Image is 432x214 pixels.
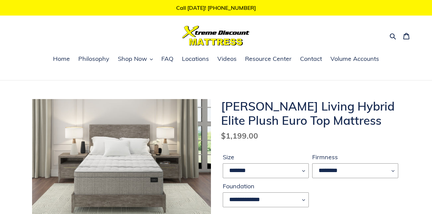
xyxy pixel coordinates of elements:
a: Contact [297,54,325,64]
span: Home [53,55,70,63]
label: Firmness [312,152,398,162]
span: Shop Now [118,55,147,63]
span: Volume Accounts [330,55,379,63]
label: Size [223,152,309,162]
span: Contact [300,55,322,63]
a: Philosophy [75,54,113,64]
button: Shop Now [114,54,156,64]
label: Foundation [223,182,309,191]
span: Videos [217,55,237,63]
a: Home [50,54,73,64]
img: Xtreme Discount Mattress [182,26,250,46]
h1: [PERSON_NAME] Living Hybrid Elite Plush Euro Top Mattress [221,99,400,127]
span: Resource Center [245,55,292,63]
a: Resource Center [242,54,295,64]
a: Volume Accounts [327,54,382,64]
span: FAQ [161,55,173,63]
span: $1,199.00 [221,131,258,141]
a: Locations [179,54,212,64]
span: Locations [182,55,209,63]
a: Videos [214,54,240,64]
span: Philosophy [78,55,109,63]
a: FAQ [158,54,177,64]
